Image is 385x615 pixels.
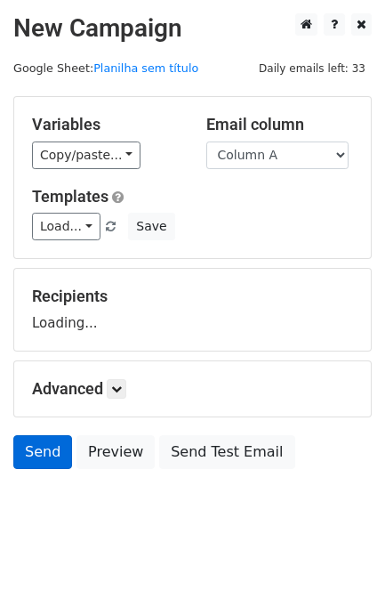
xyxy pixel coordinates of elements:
small: Google Sheet: [13,61,198,75]
h5: Recipients [32,287,353,306]
button: Save [128,213,174,240]
span: Daily emails left: 33 [253,59,372,78]
h2: New Campaign [13,13,372,44]
h5: Variables [32,115,180,134]
h5: Advanced [32,379,353,399]
a: Preview [76,435,155,469]
a: Copy/paste... [32,142,140,169]
a: Send [13,435,72,469]
a: Templates [32,187,108,206]
a: Planilha sem título [93,61,198,75]
h5: Email column [206,115,354,134]
div: Widget de chat [296,530,385,615]
a: Load... [32,213,100,240]
iframe: Chat Widget [296,530,385,615]
a: Send Test Email [159,435,294,469]
a: Daily emails left: 33 [253,61,372,75]
div: Loading... [32,287,353,333]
